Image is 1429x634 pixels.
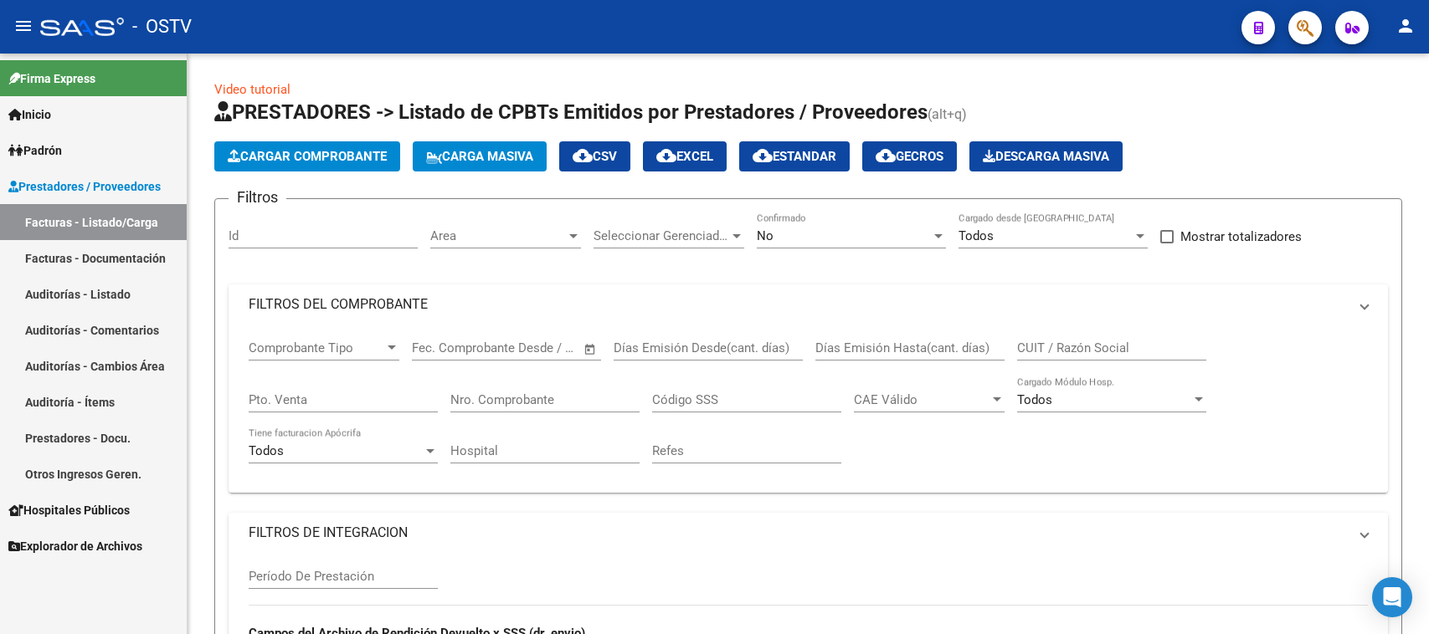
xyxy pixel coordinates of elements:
input: Fecha inicio [412,340,480,355]
button: Open calendar [581,340,600,359]
button: EXCEL [643,141,727,171]
span: Estandar [753,149,836,164]
span: - OSTV [132,8,192,45]
mat-icon: person [1396,16,1416,36]
span: Comprobante Tipo [249,340,384,355]
span: Inicio [8,105,51,124]
span: Hospitales Públicos [8,501,130,519]
mat-icon: cloud_download [876,146,896,166]
span: Firma Express [8,69,95,88]
mat-icon: menu [13,16,33,36]
a: Video tutorial [214,82,290,97]
mat-icon: cloud_download [573,146,593,166]
mat-expansion-panel-header: FILTROS DEL COMPROBANTE [229,284,1388,325]
button: Carga Masiva [413,141,547,171]
div: Open Intercom Messenger [1372,577,1412,617]
button: Cargar Comprobante [214,141,400,171]
span: Padrón [8,141,62,160]
span: EXCEL [656,149,713,164]
span: Cargar Comprobante [228,149,387,164]
span: Area [430,228,566,243]
span: Gecros [876,149,943,164]
button: CSV [559,141,630,171]
button: Estandar [739,141,850,171]
mat-expansion-panel-header: FILTROS DE INTEGRACION [229,513,1388,553]
span: CSV [573,149,617,164]
span: Mostrar totalizadores [1180,227,1302,247]
mat-panel-title: FILTROS DE INTEGRACION [249,524,1348,542]
mat-icon: cloud_download [656,146,676,166]
span: No [757,228,774,243]
mat-panel-title: FILTROS DEL COMPROBANTE [249,295,1348,314]
span: Todos [959,228,994,243]
span: Prestadores / Proveedores [8,177,161,196]
span: PRESTADORES -> Listado de CPBTs Emitidos por Prestadores / Proveedores [214,100,928,124]
mat-icon: cloud_download [753,146,773,166]
span: Carga Masiva [426,149,533,164]
input: Fecha fin [495,340,576,355]
span: (alt+q) [928,106,967,122]
span: CAE Válido [854,392,990,407]
button: Descarga Masiva [969,141,1123,171]
h3: Filtros [229,186,286,209]
span: Seleccionar Gerenciador [594,228,729,243]
div: FILTROS DEL COMPROBANTE [229,325,1388,493]
button: Gecros [862,141,957,171]
span: Todos [1017,392,1052,407]
app-download-masive: Descarga masiva de comprobantes (adjuntos) [969,141,1123,171]
span: Todos [249,443,284,458]
span: Explorador de Archivos [8,537,142,555]
span: Descarga Masiva [983,149,1109,164]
